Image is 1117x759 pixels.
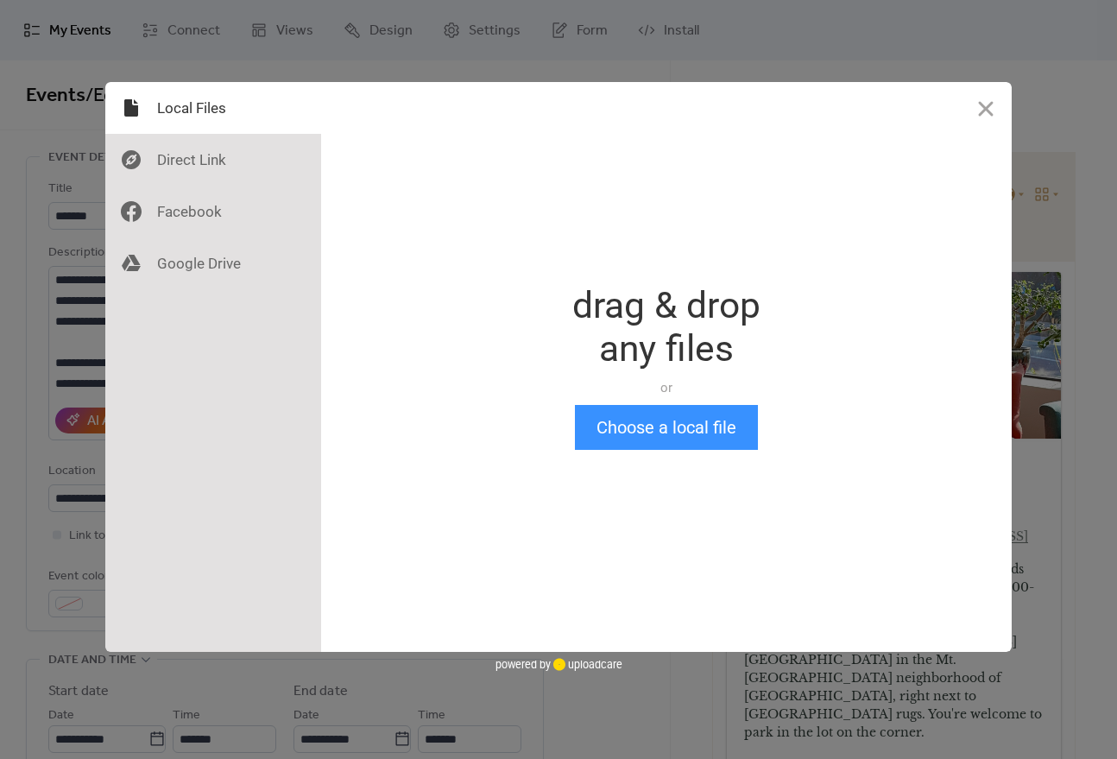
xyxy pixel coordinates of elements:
a: uploadcare [551,658,622,671]
div: Direct Link [105,134,321,186]
div: Google Drive [105,237,321,289]
div: Local Files [105,82,321,134]
div: drag & drop any files [572,284,760,370]
button: Close [960,82,1012,134]
div: or [572,379,760,396]
button: Choose a local file [575,405,758,450]
div: powered by [495,652,622,678]
div: Facebook [105,186,321,237]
